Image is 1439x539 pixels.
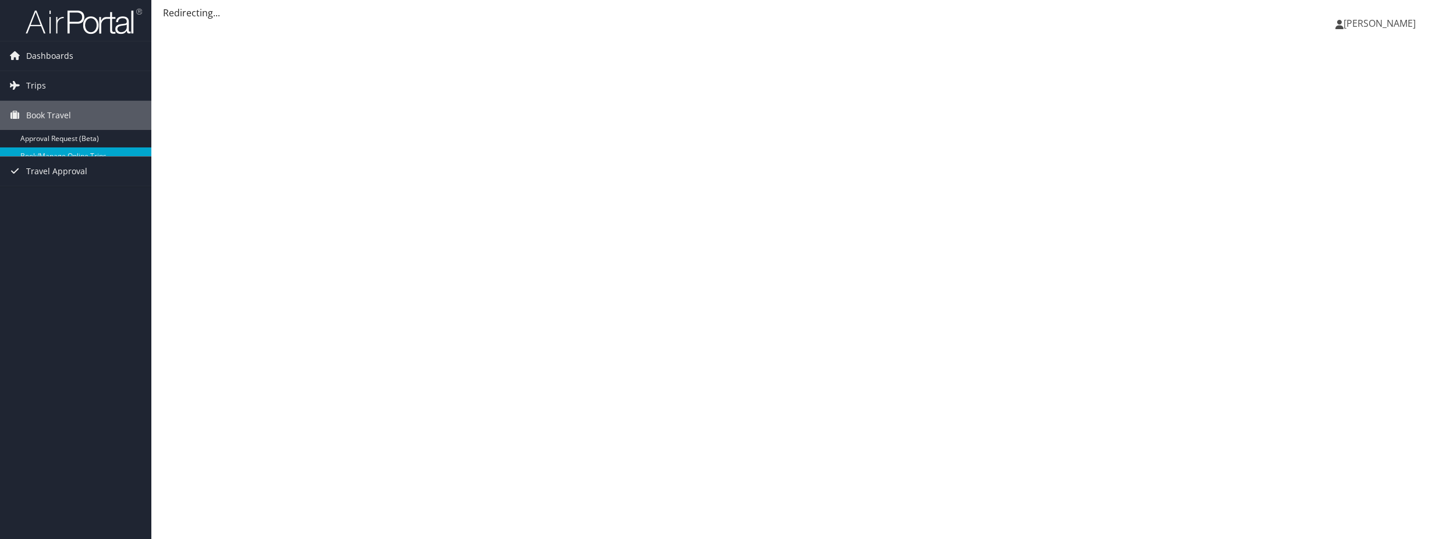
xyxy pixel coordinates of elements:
[26,41,73,71] span: Dashboards
[26,157,87,186] span: Travel Approval
[163,6,1427,20] div: Redirecting...
[1335,6,1427,41] a: [PERSON_NAME]
[1344,17,1416,30] span: [PERSON_NAME]
[26,71,46,100] span: Trips
[26,101,71,130] span: Book Travel
[26,8,142,35] img: airportal-logo.png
